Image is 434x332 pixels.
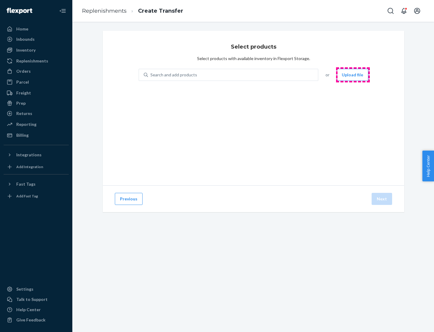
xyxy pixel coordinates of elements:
div: Inbounds [16,36,35,42]
button: Open Search Box [385,5,397,17]
div: Replenishments [16,58,48,64]
a: Freight [4,88,69,98]
div: Settings [16,286,33,292]
button: Give Feedback [4,315,69,325]
button: Open notifications [398,5,410,17]
button: Upload file [337,69,368,81]
div: Talk to Support [16,296,48,302]
div: Add Integration [16,164,43,169]
span: or [325,72,329,78]
button: Open account menu [411,5,423,17]
div: Billing [16,132,29,138]
div: Give Feedback [16,317,46,323]
div: Orders [16,68,31,74]
div: Prep [16,100,26,106]
img: Flexport logo [7,8,32,14]
a: Home [4,24,69,34]
div: Help Center [16,307,41,313]
button: Help Center [422,151,434,181]
div: Fast Tags [16,181,36,187]
div: Select products with available inventory in Flexport Storage. [197,56,310,62]
a: Prep [4,98,69,108]
a: Inventory [4,45,69,55]
a: Create Transfer [138,8,183,14]
a: Replenishments [4,56,69,66]
a: Help Center [4,305,69,314]
a: Add Integration [4,162,69,172]
div: Integrations [16,152,42,158]
a: Reporting [4,120,69,129]
a: Returns [4,109,69,118]
button: Fast Tags [4,179,69,189]
div: Inventory [16,47,36,53]
a: Parcel [4,77,69,87]
a: Talk to Support [4,295,69,304]
ol: breadcrumbs [77,2,188,20]
a: Replenishments [82,8,127,14]
a: Inbounds [4,34,69,44]
a: Settings [4,284,69,294]
a: Billing [4,130,69,140]
div: Parcel [16,79,29,85]
button: Integrations [4,150,69,160]
button: Previous [115,193,143,205]
button: Next [372,193,392,205]
div: Freight [16,90,31,96]
div: Home [16,26,28,32]
div: Reporting [16,121,36,127]
a: Orders [4,66,69,76]
div: Add Fast Tag [16,193,38,199]
div: Search and add products [150,72,197,78]
a: Add Fast Tag [4,191,69,201]
h3: Select products [231,43,276,51]
button: Close Navigation [57,5,69,17]
div: Returns [16,110,32,117]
